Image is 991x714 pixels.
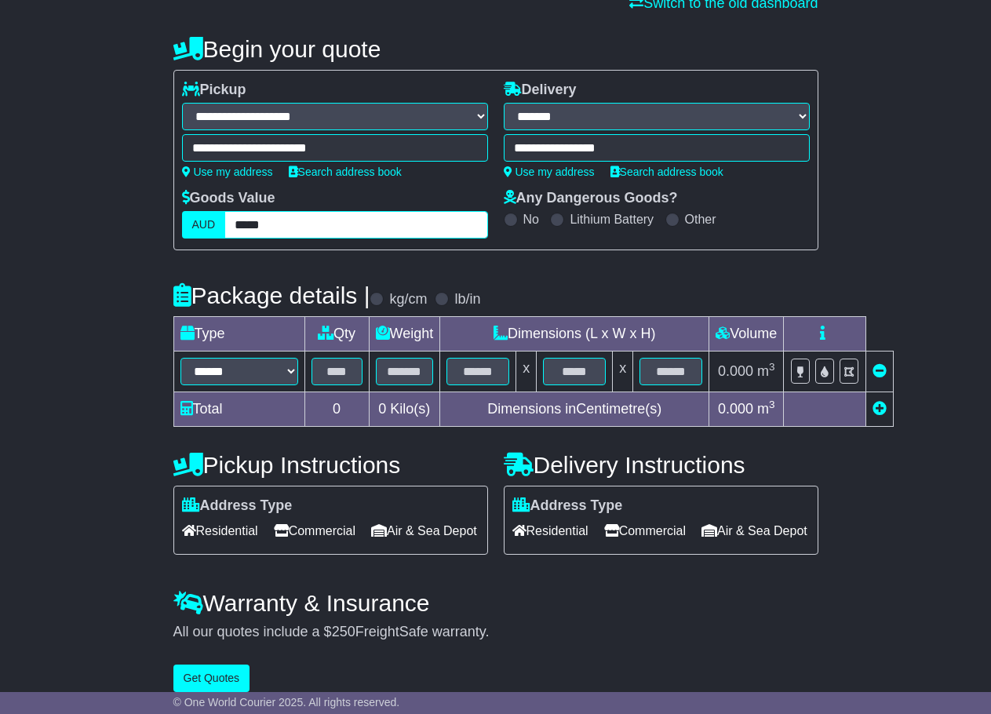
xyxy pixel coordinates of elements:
h4: Package details | [173,282,370,308]
span: m [757,401,775,417]
span: Commercial [604,519,686,543]
label: No [523,212,539,227]
td: Total [173,392,304,427]
span: Air & Sea Depot [371,519,477,543]
td: x [613,352,633,392]
td: Type [173,317,304,352]
span: 0.000 [718,401,753,417]
a: Use my address [504,166,595,178]
h4: Begin your quote [173,36,818,62]
label: Goods Value [182,190,275,207]
span: 0.000 [718,363,753,379]
span: Air & Sea Depot [701,519,807,543]
h4: Delivery Instructions [504,452,818,478]
span: Residential [182,519,258,543]
label: kg/cm [389,291,427,308]
label: Lithium Battery [570,212,654,227]
label: Pickup [182,82,246,99]
sup: 3 [769,361,775,373]
span: Residential [512,519,588,543]
td: 0 [304,392,369,427]
td: Dimensions (L x W x H) [440,317,709,352]
sup: 3 [769,399,775,410]
span: 0 [378,401,386,417]
td: Kilo(s) [369,392,440,427]
label: lb/in [454,291,480,308]
td: x [516,352,537,392]
a: Remove this item [873,363,887,379]
label: Address Type [512,497,623,515]
label: Delivery [504,82,577,99]
span: m [757,363,775,379]
h4: Warranty & Insurance [173,590,818,616]
a: Search address book [289,166,402,178]
a: Use my address [182,166,273,178]
label: Any Dangerous Goods? [504,190,678,207]
td: Qty [304,317,369,352]
td: Volume [709,317,784,352]
a: Add new item [873,401,887,417]
a: Search address book [610,166,723,178]
label: AUD [182,211,226,239]
span: © One World Courier 2025. All rights reserved. [173,696,400,709]
div: All our quotes include a $ FreightSafe warranty. [173,624,818,641]
h4: Pickup Instructions [173,452,488,478]
label: Other [685,212,716,227]
td: Weight [369,317,440,352]
span: 250 [332,624,355,639]
label: Address Type [182,497,293,515]
span: Commercial [274,519,355,543]
td: Dimensions in Centimetre(s) [440,392,709,427]
button: Get Quotes [173,665,250,692]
